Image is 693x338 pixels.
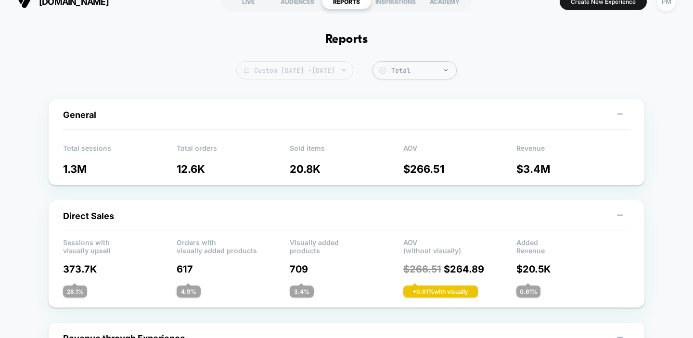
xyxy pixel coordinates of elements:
[403,238,517,253] p: AOV (without visually)
[290,163,403,175] p: 20.8K
[290,286,314,298] div: 3.4 %
[403,286,478,298] div: + 0.61 % with visually
[391,66,451,75] div: Total
[403,263,517,275] p: $ 264.89
[516,163,630,175] p: $ 3.4M
[63,211,114,221] span: Direct Sales
[325,33,368,47] h1: Reports
[63,163,177,175] p: 1.3M
[381,68,384,73] tspan: $
[177,286,201,298] div: 4.9 %
[403,144,517,158] p: AOV
[516,263,630,275] p: $ 20.5K
[516,238,630,253] p: Added Revenue
[290,144,403,158] p: Sold items
[63,110,96,120] span: General
[63,144,177,158] p: Total sessions
[290,263,403,275] p: 709
[290,238,403,253] p: Visually added products
[177,238,290,253] p: Orders with visually added products
[177,163,290,175] p: 12.6K
[177,263,290,275] p: 617
[177,144,290,158] p: Total orders
[342,69,346,71] img: end
[63,238,177,253] p: Sessions with visually upsell
[516,144,630,158] p: Revenue
[63,286,87,298] div: 28.1 %
[444,69,448,71] img: end
[244,68,249,73] img: calendar
[516,286,540,298] div: 0.61 %
[403,163,517,175] p: $ 266.51
[403,263,441,275] span: $ 266.51
[236,61,353,79] span: Custom [DATE] - [DATE]
[63,263,177,275] p: 373.7K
